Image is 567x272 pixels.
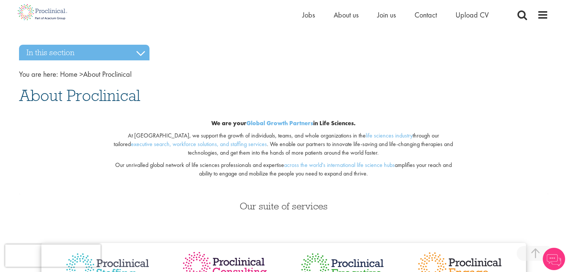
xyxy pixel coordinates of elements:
[109,132,458,157] p: At [GEOGRAPHIC_DATA], we support the growth of individuals, teams, and whole organizations in the...
[334,10,359,20] a: About us
[5,244,101,267] iframe: reCAPTCHA
[19,45,149,60] h3: In this section
[109,161,458,178] p: Our unrivalled global network of life sciences professionals and expertise amplifies your reach a...
[302,10,315,20] a: Jobs
[284,161,395,169] a: across the world's international life science hubs
[19,69,58,79] span: You are here:
[456,10,489,20] a: Upload CV
[246,119,313,127] a: Global Growth Partners
[377,10,396,20] a: Join us
[211,119,356,127] b: We are your in Life Sciences.
[543,248,565,270] img: Chatbot
[19,201,548,211] h3: Our suite of services
[60,69,78,79] a: breadcrumb link to Home
[415,10,437,20] a: Contact
[366,132,413,139] a: life sciences industry
[131,140,267,148] a: executive search, workforce solutions, and staffing services
[79,69,83,79] span: >
[60,69,132,79] span: About Proclinical
[19,85,140,105] span: About Proclinical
